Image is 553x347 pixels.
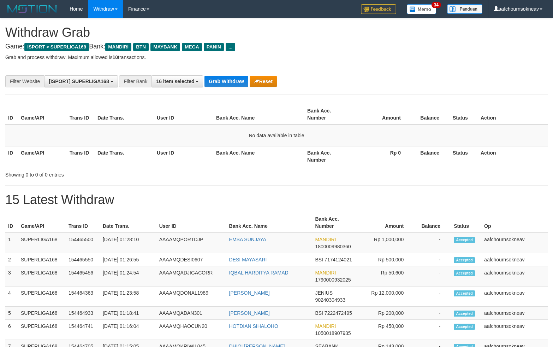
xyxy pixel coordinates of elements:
td: 3 [5,266,18,287]
td: aafchournsokneav [481,287,548,307]
td: - [414,307,451,320]
span: Accepted [454,237,475,243]
span: MANDIRI [105,43,131,51]
span: [ISPORT] SUPERLIGA168 [49,79,109,84]
span: MAYBANK [150,43,180,51]
h4: Game: Bank: [5,43,548,50]
th: Bank Acc. Number [312,213,359,233]
td: Rp 1,000,000 [359,233,414,253]
th: Rp 0 [353,146,411,166]
td: 5 [5,307,18,320]
p: Grab and process withdraw. Maximum allowed is transactions. [5,54,548,61]
td: [DATE] 01:24:54 [100,266,156,287]
th: Bank Acc. Name [213,104,304,125]
th: Game/API [18,146,67,166]
th: Trans ID [66,213,100,233]
td: AAAAMQADAN301 [156,307,226,320]
td: SUPERLIGA168 [18,320,66,340]
td: AAAAMQDESI0607 [156,253,226,266]
td: AAAAMQDONAL1989 [156,287,226,307]
td: Rp 50,600 [359,266,414,287]
td: aafchournsokneav [481,233,548,253]
td: Rp 12,000,000 [359,287,414,307]
td: [DATE] 01:26:55 [100,253,156,266]
th: Bank Acc. Number [304,146,353,166]
td: Rp 200,000 [359,307,414,320]
span: Copy 1790000932025 to clipboard [315,277,351,283]
span: ISPORT > SUPERLIGA168 [24,43,89,51]
td: 154464363 [66,287,100,307]
td: SUPERLIGA168 [18,287,66,307]
a: EMSA SUNJAYA [229,237,266,242]
td: 4 [5,287,18,307]
td: AAAAMQPORTDJP [156,233,226,253]
td: aafchournsokneav [481,320,548,340]
td: No data available in table [5,125,548,146]
span: Copy 7222472495 to clipboard [325,310,352,316]
th: Action [478,146,548,166]
span: Accepted [454,257,475,263]
strong: 10 [112,54,118,60]
div: Filter Website [5,75,44,87]
td: [DATE] 01:23:58 [100,287,156,307]
td: AAAAMQHAOCUN20 [156,320,226,340]
th: Balance [414,213,451,233]
th: Status [450,146,478,166]
th: Amount [353,104,411,125]
th: Game/API [18,104,67,125]
td: AAAAMQADJIGACORR [156,266,226,287]
td: 154464933 [66,307,100,320]
span: BSI [315,310,323,316]
td: Rp 450,000 [359,320,414,340]
th: Game/API [18,213,66,233]
th: Date Trans. [95,146,154,166]
h1: 15 Latest Withdraw [5,193,548,207]
span: Accepted [454,311,475,317]
span: BTN [133,43,149,51]
img: Feedback.jpg [361,4,396,14]
td: [DATE] 01:16:04 [100,320,156,340]
span: Copy 90240304933 to clipboard [315,297,345,303]
td: SUPERLIGA168 [18,307,66,320]
th: Bank Acc. Name [213,146,304,166]
th: Action [478,104,548,125]
td: [DATE] 01:18:41 [100,307,156,320]
a: DESI MAYASARI [229,257,267,262]
span: MANDIRI [315,323,336,329]
td: - [414,233,451,253]
span: Accepted [454,270,475,276]
td: 154465550 [66,253,100,266]
div: Showing 0 to 0 of 0 entries [5,168,225,178]
a: IQBAL HARDITYA RAMAD [229,270,289,276]
th: Bank Acc. Name [226,213,313,233]
th: ID [5,213,18,233]
td: - [414,253,451,266]
th: ID [5,146,18,166]
th: User ID [154,146,213,166]
span: MANDIRI [315,270,336,276]
td: aafchournsokneav [481,253,548,266]
td: - [414,320,451,340]
img: panduan.png [447,4,482,14]
button: 16 item selected [151,75,203,87]
span: Copy 1800009980360 to clipboard [315,244,351,249]
th: Status [451,213,481,233]
span: Copy 7174124021 to clipboard [325,257,352,262]
button: Reset [250,76,277,87]
td: [DATE] 01:28:10 [100,233,156,253]
th: User ID [154,104,213,125]
th: Date Trans. [95,104,154,125]
span: 16 item selected [156,79,194,84]
button: [ISPORT] SUPERLIGA168 [44,75,118,87]
span: ... [226,43,235,51]
td: - [414,266,451,287]
td: aafchournsokneav [481,307,548,320]
td: 2 [5,253,18,266]
td: SUPERLIGA168 [18,266,66,287]
th: Bank Acc. Number [304,104,353,125]
th: Trans ID [67,146,95,166]
td: Rp 500,000 [359,253,414,266]
a: [PERSON_NAME] [229,310,270,316]
span: JENIUS [315,290,333,296]
span: PANIN [204,43,224,51]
